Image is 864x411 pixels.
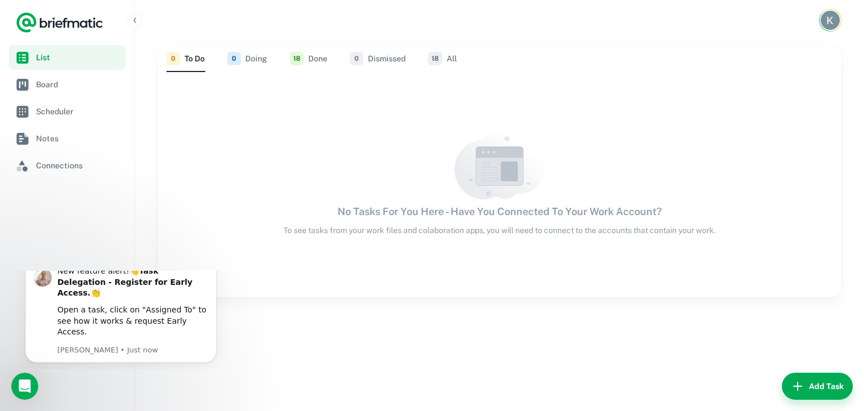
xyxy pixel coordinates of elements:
a: Logo [16,11,103,34]
span: 18 [290,52,304,65]
span: Scheduler [36,105,121,118]
span: 0 [350,52,363,65]
a: Connections [9,153,125,178]
a: Board [9,72,125,97]
a: Notes [9,126,125,151]
h6: No Tasks For You Here - Have You Connected To Your Work Account? [337,204,662,220]
p: To see tasks from your work files and colaboration apps, you will need to connect to the accounts... [283,224,715,236]
a: Scheduler [9,99,125,124]
button: Account button [819,9,841,32]
button: Add Task [782,373,853,400]
img: Karl Chaffey [821,11,840,30]
a: List [9,45,125,70]
p: Message from Robert, sent Just now [49,74,200,84]
button: To Do [166,45,205,72]
button: Done [290,45,327,72]
iframe: Intercom live chat [11,373,38,400]
span: Connections [36,159,121,172]
img: Empty content [454,133,544,199]
button: All [428,45,457,72]
span: 0 [166,52,180,65]
span: Notes [36,132,121,145]
div: Open a task, click on "Assigned To" to see how it works & request Early Access. [49,34,200,67]
span: List [36,51,121,64]
span: 18 [428,52,442,65]
span: 0 [227,52,241,65]
button: Dismissed [350,45,406,72]
button: Doing [227,45,267,72]
span: Board [36,78,121,91]
iframe: Intercom notifications message [8,271,233,369]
